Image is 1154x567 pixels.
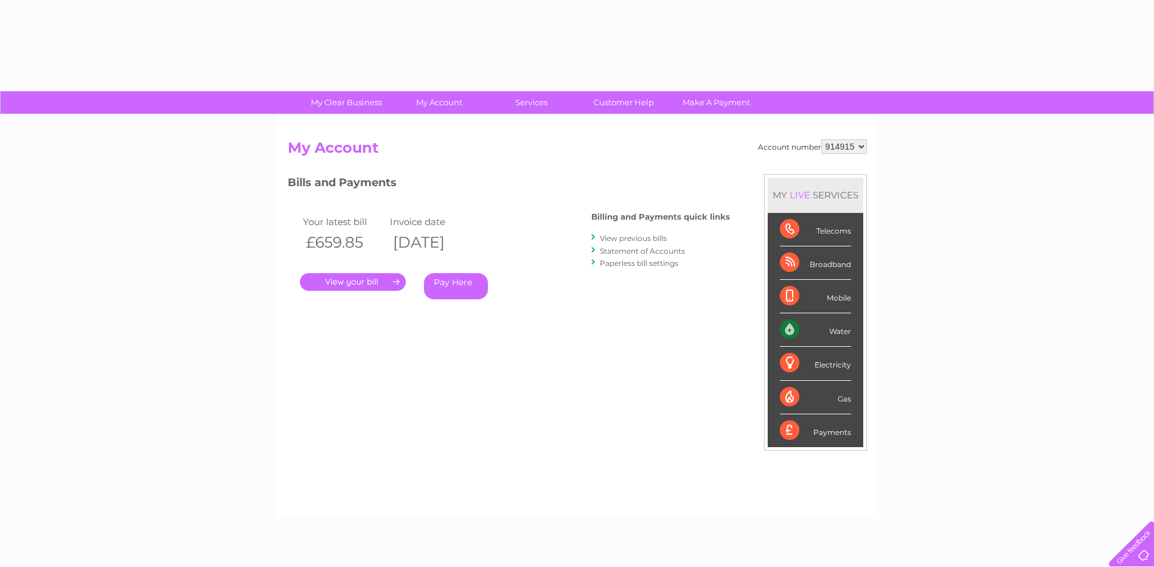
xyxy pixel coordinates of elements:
[768,178,863,212] div: MY SERVICES
[387,214,474,230] td: Invoice date
[300,214,388,230] td: Your latest bill
[780,313,851,347] div: Water
[780,347,851,380] div: Electricity
[780,414,851,447] div: Payments
[389,91,489,114] a: My Account
[600,234,667,243] a: View previous bills
[300,273,406,291] a: .
[288,174,730,195] h3: Bills and Payments
[296,91,397,114] a: My Clear Business
[387,230,474,255] th: [DATE]
[666,91,766,114] a: Make A Payment
[288,139,867,162] h2: My Account
[780,280,851,313] div: Mobile
[787,189,813,201] div: LIVE
[758,139,867,154] div: Account number
[780,381,851,414] div: Gas
[780,246,851,280] div: Broadband
[600,259,678,268] a: Paperless bill settings
[481,91,582,114] a: Services
[300,230,388,255] th: £659.85
[591,212,730,221] h4: Billing and Payments quick links
[574,91,674,114] a: Customer Help
[600,246,685,256] a: Statement of Accounts
[780,213,851,246] div: Telecoms
[424,273,488,299] a: Pay Here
